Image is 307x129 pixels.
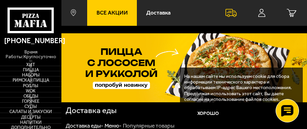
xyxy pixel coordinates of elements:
[178,85,181,89] button: точки переключения
[105,122,121,129] a: Меню-
[66,106,303,114] h1: Доставка еды
[184,74,293,102] p: На нашем сайте мы используем cookie для сбора информации технического характера и обрабатываем IP...
[172,85,175,89] button: точки переключения
[184,106,232,121] button: Хорошо
[97,10,128,16] span: Все Акции
[146,10,171,16] span: Доставка
[61,26,307,33] div: ;
[66,122,103,129] a: Доставка еды-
